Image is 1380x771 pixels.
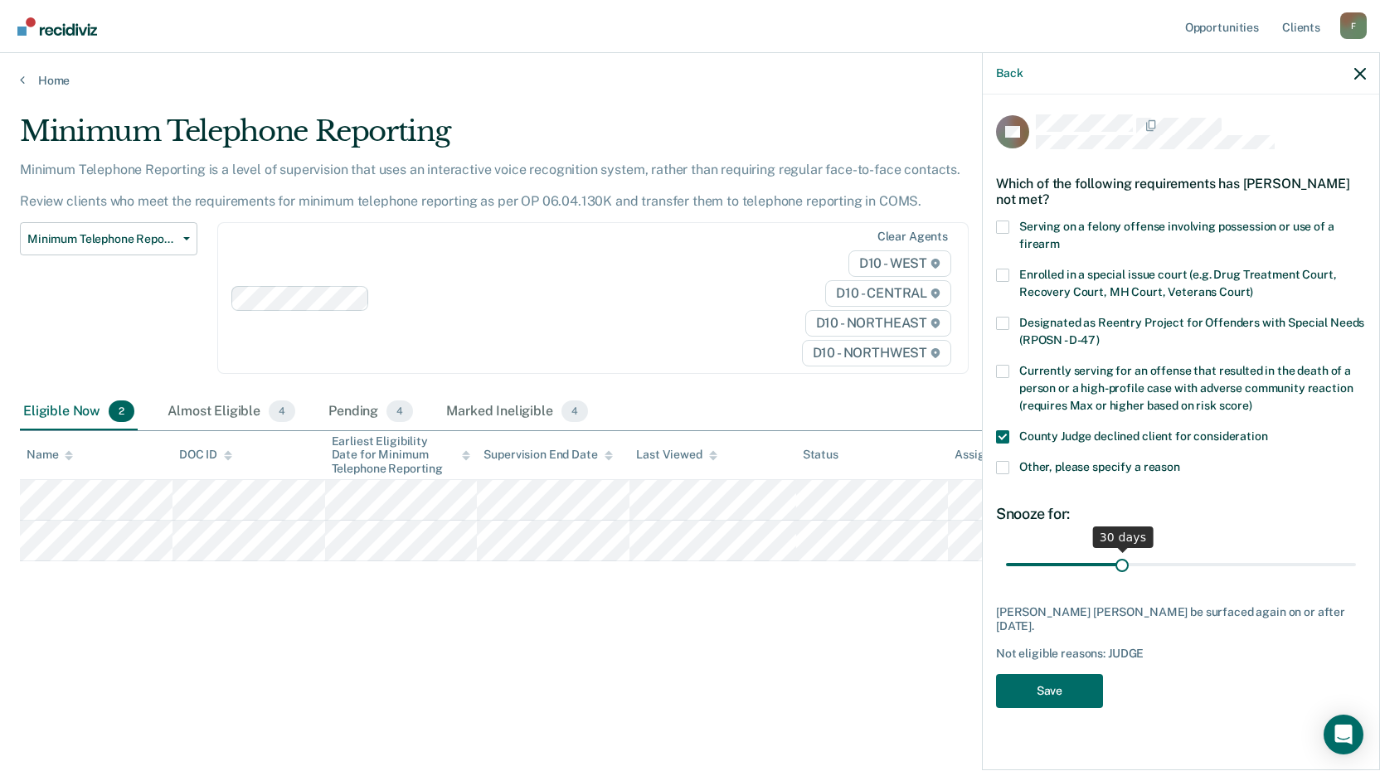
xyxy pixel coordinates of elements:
div: Supervision End Date [483,448,612,462]
span: D10 - CENTRAL [825,280,951,307]
span: Other, please specify a reason [1019,460,1180,473]
div: Earliest Eligibility Date for Minimum Telephone Reporting [332,434,471,476]
button: Profile dropdown button [1340,12,1367,39]
span: D10 - NORTHEAST [805,310,951,337]
a: Home [20,73,1360,88]
span: County Judge declined client for consideration [1019,429,1268,443]
div: Assigned to [955,448,1033,462]
button: Back [996,66,1023,80]
div: [PERSON_NAME] [PERSON_NAME] be surfaced again on or after [DATE]. [996,605,1366,633]
div: Clear agents [877,230,948,244]
div: Which of the following requirements has [PERSON_NAME] not met? [996,162,1366,221]
span: Designated as Reentry Project for Offenders with Special Needs (RPOSN - D-47) [1019,316,1364,347]
div: Name [27,448,73,462]
span: Minimum Telephone Reporting [27,232,177,246]
img: Recidiviz [17,17,97,36]
span: 2 [109,400,134,422]
div: Last Viewed [636,448,717,462]
span: 4 [561,400,588,422]
button: Save [996,674,1103,708]
div: Marked Ineligible [443,394,591,430]
span: Currently serving for an offense that resulted in the death of a person or a high-profile case wi... [1019,364,1353,412]
div: Status [803,448,838,462]
div: Not eligible reasons: JUDGE [996,647,1366,661]
div: Pending [325,394,416,430]
p: Minimum Telephone Reporting is a level of supervision that uses an interactive voice recognition ... [20,162,960,209]
span: D10 - WEST [848,250,951,277]
span: 4 [269,400,295,422]
span: Enrolled in a special issue court (e.g. Drug Treatment Court, Recovery Court, MH Court, Veterans ... [1019,268,1336,298]
div: DOC ID [179,448,232,462]
div: Almost Eligible [164,394,299,430]
div: Minimum Telephone Reporting [20,114,1055,162]
span: Serving on a felony offense involving possession or use of a firearm [1019,220,1334,250]
div: Open Intercom Messenger [1324,715,1363,754]
div: Snooze for: [996,505,1366,523]
div: 30 days [1093,526,1154,548]
div: F [1340,12,1367,39]
span: 4 [386,400,413,422]
div: Eligible Now [20,394,138,430]
span: D10 - NORTHWEST [802,340,951,366]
